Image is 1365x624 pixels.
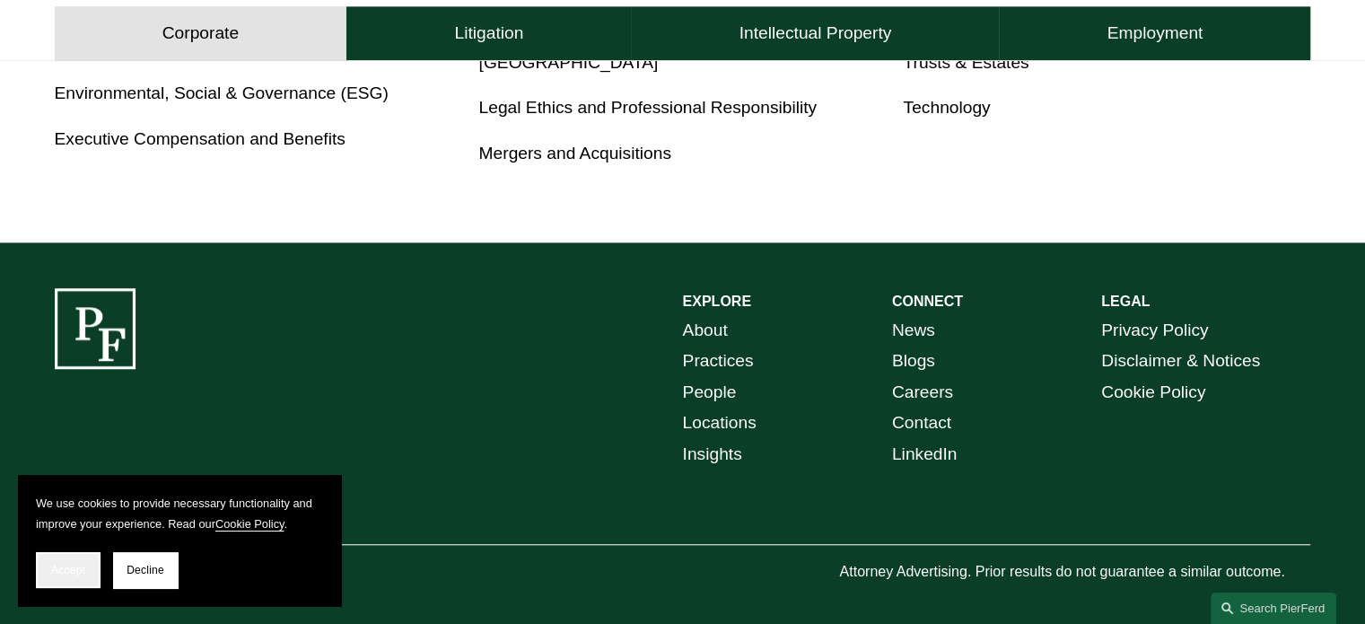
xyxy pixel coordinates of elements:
[683,315,728,347] a: About
[113,552,178,588] button: Decline
[55,129,346,148] a: Executive Compensation and Benefits
[127,564,164,576] span: Decline
[18,475,341,606] section: Cookie banner
[1107,23,1203,45] h4: Employment
[1101,315,1208,347] a: Privacy Policy
[479,144,671,163] a: Mergers and Acquisitions
[1101,346,1260,377] a: Disclaimer & Notices
[683,408,757,439] a: Locations
[892,315,935,347] a: News
[892,408,951,439] a: Contact
[1101,294,1150,309] strong: LEGAL
[903,53,1028,72] a: Trusts & Estates
[51,564,85,576] span: Accept
[36,493,323,534] p: We use cookies to provide necessary functionality and improve your experience. Read our .
[55,83,389,102] a: Environmental, Social & Governance (ESG)
[479,53,659,72] a: [GEOGRAPHIC_DATA]
[215,517,284,531] a: Cookie Policy
[479,98,818,117] a: Legal Ethics and Professional Responsibility
[36,552,101,588] button: Accept
[892,294,963,309] strong: CONNECT
[683,439,742,470] a: Insights
[1101,377,1205,409] a: Cookie Policy
[892,377,953,409] a: Careers
[162,23,239,45] h4: Corporate
[683,294,751,309] strong: EXPLORE
[903,98,990,117] a: Technology
[839,559,1310,585] p: Attorney Advertising. Prior results do not guarantee a similar outcome.
[1211,593,1336,624] a: Search this site
[892,439,958,470] a: LinkedIn
[739,23,892,45] h4: Intellectual Property
[892,346,935,377] a: Blogs
[454,23,523,45] h4: Litigation
[683,346,754,377] a: Practices
[683,377,737,409] a: People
